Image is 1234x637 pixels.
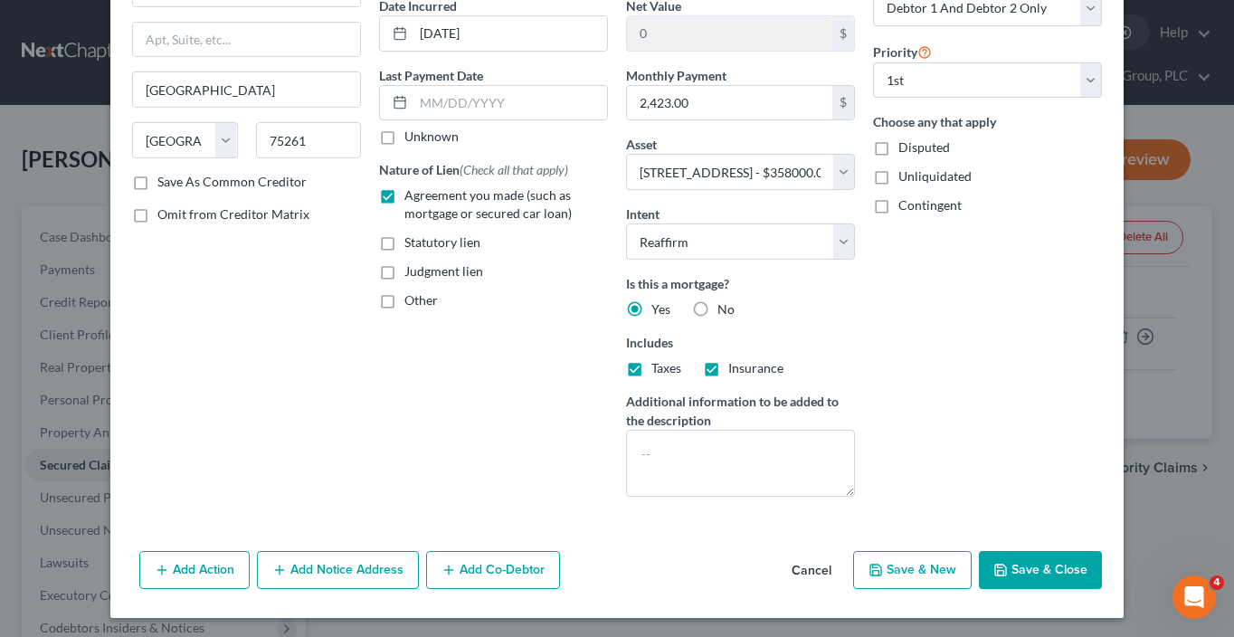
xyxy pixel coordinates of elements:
[133,23,360,57] input: Apt, Suite, etc...
[379,160,568,179] label: Nature of Lien
[1210,575,1224,590] span: 4
[626,333,855,352] label: Includes
[404,187,572,221] span: Agreement you made (such as mortgage or secured car loan)
[627,86,832,120] input: 0.00
[853,551,972,589] button: Save & New
[256,122,362,158] input: Enter zip...
[413,86,607,120] input: MM/DD/YYYY
[404,234,480,250] span: Statutory lien
[898,139,950,155] span: Disputed
[404,128,459,146] label: Unknown
[627,16,832,51] input: 0.00
[651,301,670,317] span: Yes
[898,197,962,213] span: Contingent
[404,263,483,279] span: Judgment lien
[626,66,726,85] label: Monthly Payment
[460,162,568,177] span: (Check all that apply)
[777,553,846,589] button: Cancel
[413,16,607,51] input: MM/DD/YYYY
[728,360,783,376] span: Insurance
[379,66,483,85] label: Last Payment Date
[139,551,250,589] button: Add Action
[1172,575,1216,619] iframe: Intercom live chat
[873,41,932,62] label: Priority
[626,137,657,152] span: Asset
[717,301,735,317] span: No
[626,204,660,223] label: Intent
[873,112,1102,131] label: Choose any that apply
[651,360,681,376] span: Taxes
[157,173,307,191] label: Save As Common Creditor
[257,551,419,589] button: Add Notice Address
[157,206,309,222] span: Omit from Creditor Matrix
[626,392,855,430] label: Additional information to be added to the description
[979,551,1102,589] button: Save & Close
[898,168,972,184] span: Unliquidated
[626,274,855,293] label: Is this a mortgage?
[832,86,854,120] div: $
[426,551,560,589] button: Add Co-Debtor
[404,292,438,308] span: Other
[133,72,360,107] input: Enter city...
[832,16,854,51] div: $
